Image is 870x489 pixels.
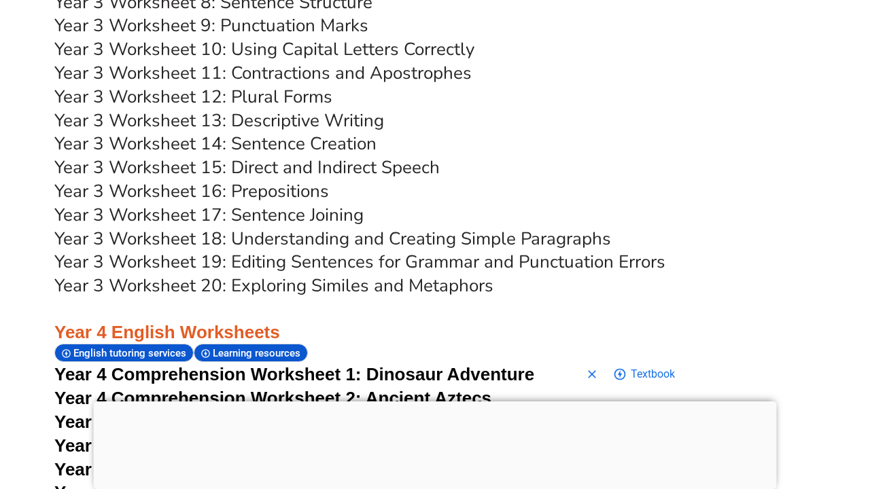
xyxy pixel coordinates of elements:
[54,156,440,179] a: Year 3 Worksheet 15: Direct and Indirect Speech
[637,336,870,489] iframe: Chat Widget
[54,132,377,156] a: Year 3 Worksheet 14: Sentence Creation
[54,85,332,109] a: Year 3 Worksheet 12: Plural Forms
[366,364,534,384] span: Dinosaur Adventure
[194,344,308,362] div: Learning resources
[54,227,611,251] a: Year 3 Worksheet 18: Understanding and Creating Simple Paragraphs
[585,367,599,381] svg: Close shopping anchor
[631,359,675,386] span: Go to shopping options for Textbook
[73,347,190,359] span: English tutoring services
[54,459,549,479] a: Year 4 Comprehension Worksheet 5: The Woolly Mammoth
[54,109,384,132] a: Year 3 Worksheet 13: Descriptive Writing
[54,298,816,344] h3: Year 4 English Worksheets
[54,37,474,61] a: Year 3 Worksheet 10: Using Capital Letters Correctly
[54,364,362,384] span: Year 4 Comprehension Worksheet 1:
[54,388,491,408] a: Year 4 Comprehension Worksheet 2: Ancient Aztecs
[94,401,777,486] iframe: Advertisement
[54,250,665,274] a: Year 3 Worksheet 19: Editing Sentences for Grammar and Punctuation Errors
[54,412,468,432] a: Year 4 Comprehension Worksheet 3: Barbie Land
[54,179,329,203] a: Year 3 Worksheet 16: Prepositions
[213,347,304,359] span: Learning resources
[54,364,534,384] a: Year 4 Comprehension Worksheet 1: Dinosaur Adventure
[54,14,368,37] a: Year 3 Worksheet 9: Punctuation Marks
[54,274,493,297] a: Year 3 Worksheet 20: Exploring Similes and Metaphors
[54,435,470,456] a: Year 4 Comprehension Worksheet 4: Lost in Time
[54,344,194,362] div: English tutoring services
[54,61,472,85] a: Year 3 Worksheet 11: Contractions and Apostrophes
[54,203,364,227] a: Year 3 Worksheet 17: Sentence Joining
